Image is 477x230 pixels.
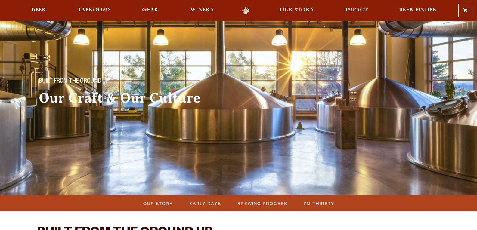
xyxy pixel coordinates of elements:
h2: Our Craft & Our Culture [39,90,227,106]
a: Odell Home [234,7,257,14]
a: Our Story [276,7,318,14]
span: I’m Thirsty [304,199,335,208]
a: Early Days [186,199,224,208]
a: Beer [28,7,50,14]
span: Our Story [143,199,173,208]
span: Taprooms [78,8,111,12]
span: Gear [142,8,159,12]
a: I’m Thirsty [300,199,338,208]
span: Our Story [280,8,314,12]
a: Our Story [140,199,176,208]
a: Gear [138,7,163,14]
span: Early Days [189,199,221,208]
span: Brewing Process [237,199,287,208]
span: Beer [32,8,46,12]
a: Beer Finder [395,7,441,14]
span: Impact [345,8,368,12]
span: Built From The Ground Up [39,78,109,86]
a: Brewing Process [234,199,290,208]
span: Winery [190,8,214,12]
span: Beer Finder [399,8,437,12]
a: Impact [342,7,372,14]
a: Winery [186,7,218,14]
a: Taprooms [74,7,115,14]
